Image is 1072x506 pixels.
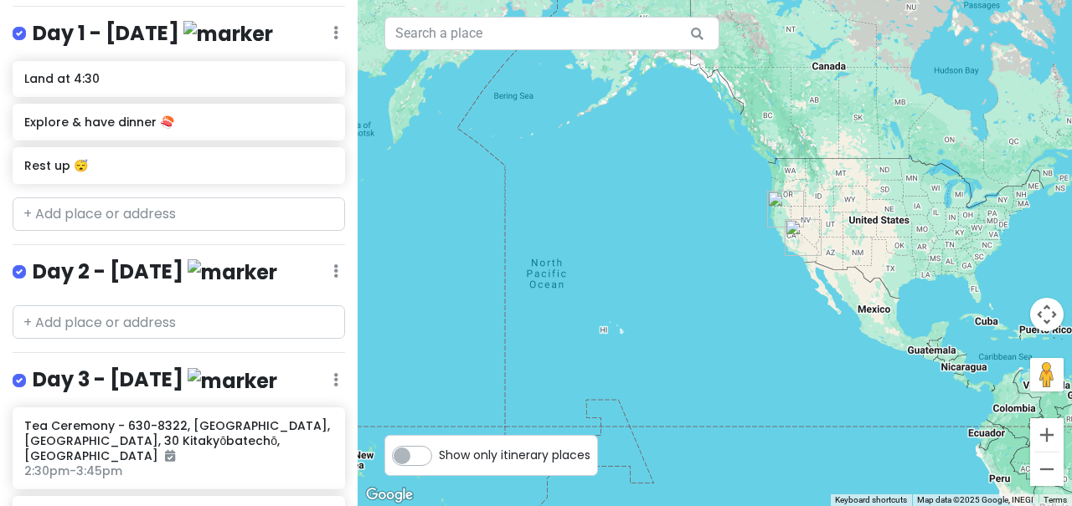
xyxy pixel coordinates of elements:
[362,484,417,506] a: Open this area in Google Maps (opens a new window)
[24,158,332,173] h6: Rest up 😴
[362,484,417,506] img: Google
[183,21,273,47] img: marker
[188,368,277,394] img: marker
[13,197,345,231] input: + Add place or address
[33,258,277,286] h4: Day 2 - [DATE]
[24,463,122,479] span: 2:30pm - 3:45pm
[1030,452,1064,486] button: Zoom out
[1030,418,1064,452] button: Zoom in
[13,305,345,339] input: + Add place or address
[384,17,719,50] input: Search a place
[767,191,804,227] div: 4301 X St
[835,494,907,506] button: Keyboard shortcuts
[188,259,277,285] img: marker
[24,71,332,86] h6: Land at 4:30
[24,418,332,464] h6: Tea Ceremony - 630-8322, [GEOGRAPHIC_DATA], [GEOGRAPHIC_DATA], 30 Kitakyōbatechō, [GEOGRAPHIC_DATA]
[785,219,822,256] div: 4301 Jamboree Rd
[24,115,332,130] h6: Explore & have dinner 🍣
[33,20,273,48] h4: Day 1 - [DATE]
[1044,495,1067,504] a: Terms (opens in new tab)
[917,495,1033,504] span: Map data ©2025 Google, INEGI
[165,450,175,462] i: Added to itinerary
[1030,358,1064,391] button: Drag Pegman onto the map to open Street View
[33,366,277,394] h4: Day 3 - [DATE]
[1030,298,1064,331] button: Map camera controls
[439,446,590,464] span: Show only itinerary places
